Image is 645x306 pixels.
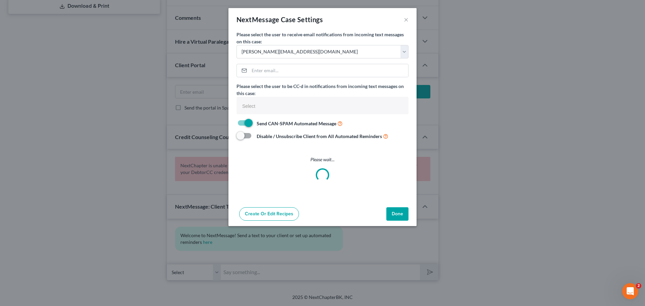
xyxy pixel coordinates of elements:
[636,283,641,289] span: 2
[236,83,408,97] label: Please select the user to be CC-d in notifications from incoming text messages on this case:
[236,31,408,45] label: Please select the user to receive email notifications from incoming text messages on this case:
[386,207,408,221] button: Done
[404,15,408,24] button: ×
[239,207,299,221] a: Create or Edit Recipes
[236,15,323,24] div: NextMessage Case Settings
[236,156,408,163] p: Please wait...
[249,64,408,77] input: Enter email...
[257,133,382,139] strong: Disable / Unsubscribe Client from All Automated Reminders
[257,121,336,126] strong: Send CAN-SPAM Automated Message
[622,283,638,299] iframe: Intercom live chat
